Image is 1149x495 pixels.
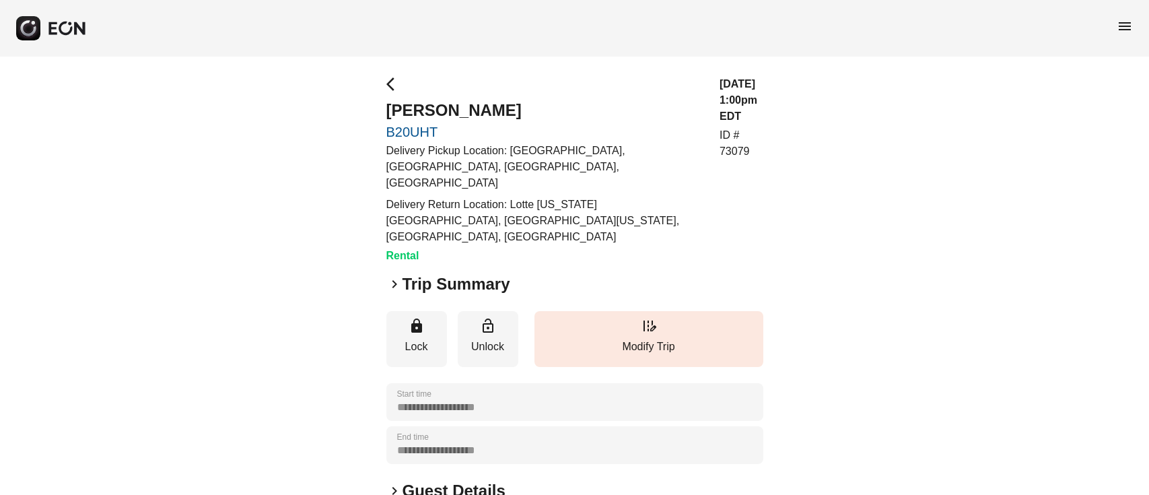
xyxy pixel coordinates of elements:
[464,339,512,355] p: Unlock
[1117,18,1133,34] span: menu
[393,339,440,355] p: Lock
[386,311,447,367] button: Lock
[409,318,425,334] span: lock
[541,339,757,355] p: Modify Trip
[386,124,703,140] a: B20UHT
[386,197,703,245] p: Delivery Return Location: Lotte [US_STATE][GEOGRAPHIC_DATA], [GEOGRAPHIC_DATA][US_STATE], [GEOGRA...
[386,248,703,264] h3: Rental
[720,76,763,125] h3: [DATE] 1:00pm EDT
[403,273,510,295] h2: Trip Summary
[720,127,763,160] p: ID # 73079
[386,76,403,92] span: arrow_back_ios
[534,311,763,367] button: Modify Trip
[641,318,657,334] span: edit_road
[386,100,703,121] h2: [PERSON_NAME]
[458,311,518,367] button: Unlock
[480,318,496,334] span: lock_open
[386,143,703,191] p: Delivery Pickup Location: [GEOGRAPHIC_DATA], [GEOGRAPHIC_DATA], [GEOGRAPHIC_DATA], [GEOGRAPHIC_DATA]
[386,276,403,292] span: keyboard_arrow_right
